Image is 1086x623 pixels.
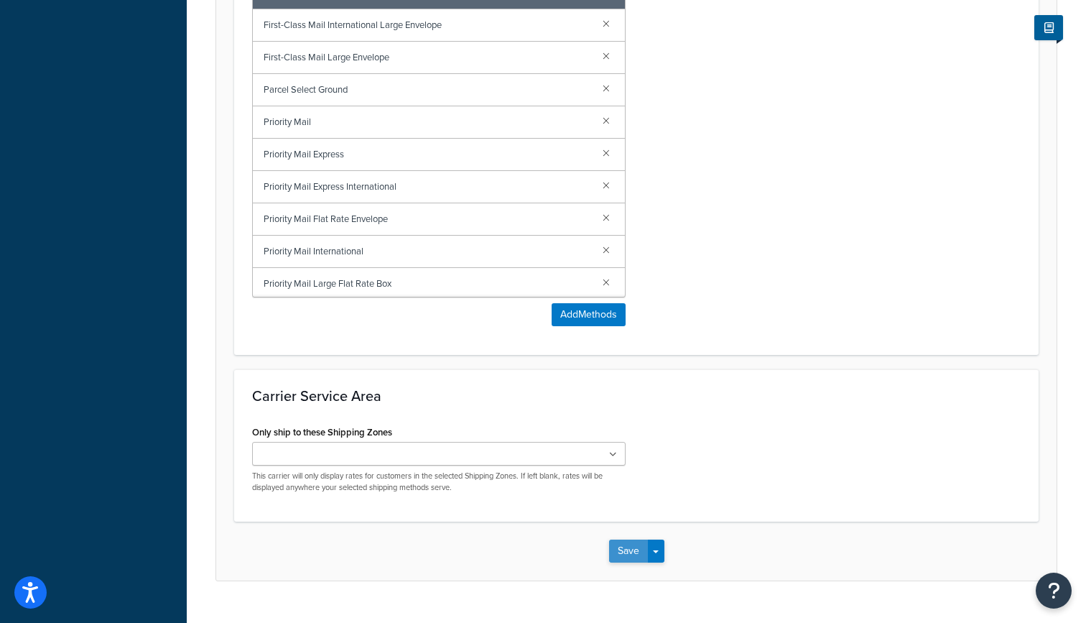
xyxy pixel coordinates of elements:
span: Priority Mail International [264,241,591,262]
p: This carrier will only display rates for customers in the selected Shipping Zones. If left blank,... [252,471,626,493]
label: Only ship to these Shipping Zones [252,427,392,438]
button: Show Help Docs [1034,15,1063,40]
button: Save [609,540,648,563]
span: Priority Mail Large Flat Rate Box [264,274,591,294]
button: Open Resource Center [1036,573,1072,609]
button: AddMethods [552,303,626,326]
span: First-Class Mail International Large Envelope [264,15,591,35]
span: First-Class Mail Large Envelope [264,47,591,68]
span: Priority Mail Flat Rate Envelope [264,209,591,229]
span: Priority Mail [264,112,591,132]
span: Priority Mail Express [264,144,591,165]
span: Priority Mail Express International [264,177,591,197]
span: Parcel Select Ground [264,80,591,100]
h3: Carrier Service Area [252,388,1021,404]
